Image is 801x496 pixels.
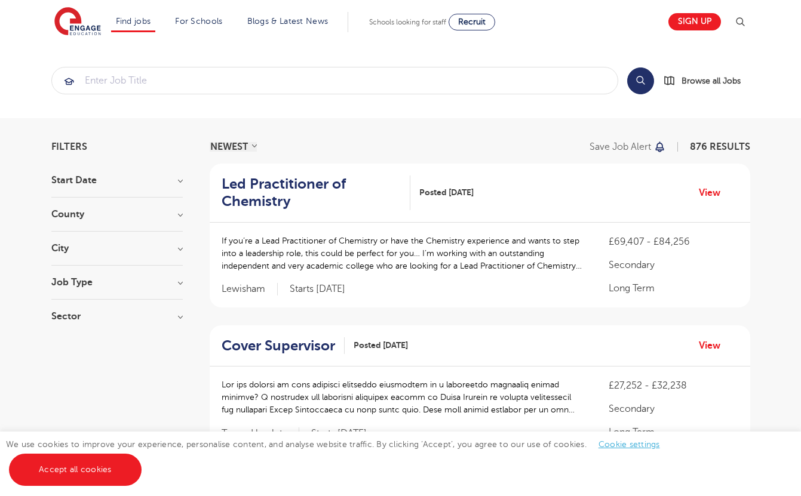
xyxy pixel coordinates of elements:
[627,67,654,94] button: Search
[699,185,729,201] a: View
[699,338,729,353] a: View
[590,142,651,152] p: Save job alert
[222,427,299,440] span: Tower Hamlets
[51,175,183,185] h3: Start Date
[51,67,618,94] div: Submit
[599,440,660,449] a: Cookie settings
[609,235,738,249] p: £69,407 - £84,256
[419,186,474,199] span: Posted [DATE]
[54,7,101,37] img: Engage Education
[52,67,618,94] input: Submit
[6,440,672,474] span: We use cookies to improve your experience, personalise content, and analyse website traffic. By c...
[51,244,183,253] h3: City
[222,175,410,210] a: Led Practitioner of Chemistry
[222,235,585,272] p: If you’re a Lead Practitioner of Chemistry or have the Chemistry experience and wants to step int...
[51,312,183,321] h3: Sector
[609,425,738,439] p: Long Term
[668,13,721,30] a: Sign up
[175,17,222,26] a: For Schools
[51,142,87,152] span: Filters
[290,283,345,295] p: Starts [DATE]
[682,74,741,88] span: Browse all Jobs
[9,454,142,486] a: Accept all cookies
[247,17,329,26] a: Blogs & Latest News
[354,339,408,352] span: Posted [DATE]
[222,337,345,355] a: Cover Supervisor
[222,175,401,210] h2: Led Practitioner of Chemistry
[222,283,278,295] span: Lewisham
[51,210,183,219] h3: County
[609,402,738,416] p: Secondary
[222,378,585,416] p: Lor ips dolorsi am cons adipisci elitseddo eiusmodtem in u laboreetdo magnaaliq enimad minimve? Q...
[664,74,750,88] a: Browse all Jobs
[458,17,486,26] span: Recruit
[590,142,667,152] button: Save job alert
[449,14,495,30] a: Recruit
[116,17,151,26] a: Find jobs
[51,278,183,287] h3: Job Type
[369,18,446,26] span: Schools looking for staff
[311,427,367,440] p: Starts [DATE]
[222,337,335,355] h2: Cover Supervisor
[609,281,738,295] p: Long Term
[690,141,750,152] span: 876 RESULTS
[609,378,738,393] p: £27,252 - £32,238
[609,258,738,272] p: Secondary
